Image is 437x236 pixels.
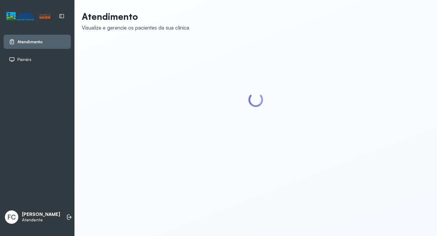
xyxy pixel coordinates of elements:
span: Painéis [17,57,31,62]
img: Logotipo do estabelecimento [6,11,50,21]
p: Atendente [22,217,60,223]
p: Atendimento [82,11,189,22]
div: Visualize e gerencie os pacientes da sua clínica [82,24,189,31]
p: [PERSON_NAME] [22,212,60,217]
span: Atendimento [17,39,43,45]
span: FC [7,213,16,221]
a: Atendimento [9,39,66,45]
